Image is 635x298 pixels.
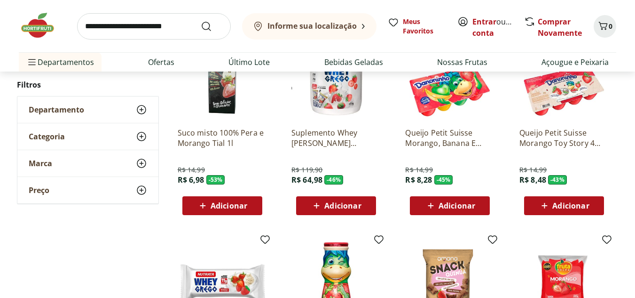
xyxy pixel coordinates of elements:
[17,97,158,123] button: Departamento
[291,31,381,120] img: Suplemento Whey Grego Morango Nutrata 450g
[439,202,475,209] span: Adicionar
[182,196,262,215] button: Adicionar
[17,123,158,150] button: Categoria
[296,196,376,215] button: Adicionar
[405,175,432,185] span: R$ 8,28
[403,17,446,36] span: Meus Favoritos
[211,202,247,209] span: Adicionar
[26,51,38,73] button: Menu
[178,165,205,175] span: R$ 14,99
[472,16,514,39] span: ou
[26,51,94,73] span: Departamentos
[242,13,376,40] button: Informe sua localização
[594,15,616,38] button: Carrinho
[434,175,453,185] span: - 45 %
[17,177,158,203] button: Preço
[410,196,490,215] button: Adicionar
[541,56,609,68] a: Açougue e Peixaria
[324,56,383,68] a: Bebidas Geladas
[472,16,496,27] a: Entrar
[405,165,432,175] span: R$ 14,99
[148,56,174,68] a: Ofertas
[472,16,524,38] a: Criar conta
[324,202,361,209] span: Adicionar
[519,175,546,185] span: R$ 8,48
[519,165,547,175] span: R$ 14,99
[178,128,267,148] a: Suco misto 100% Pera e Morango Tial 1l
[77,13,231,40] input: search
[291,128,381,148] a: Suplemento Whey [PERSON_NAME] Nutrata 450g
[178,31,267,120] img: Suco misto 100% Pera e Morango Tial 1l
[19,11,66,40] img: Hortifruti
[388,17,446,36] a: Meus Favoritos
[29,185,49,195] span: Preço
[524,196,604,215] button: Adicionar
[29,105,84,114] span: Departamento
[29,159,52,168] span: Marca
[29,132,65,141] span: Categoria
[291,165,322,175] span: R$ 119,90
[519,31,609,120] img: Queijo Petit Suisse Morango Toy Story 4 Danoninho Bandeja 320G 8 Unidades
[324,175,343,185] span: - 46 %
[201,21,223,32] button: Submit Search
[178,175,204,185] span: R$ 6,98
[405,128,494,148] a: Queijo Petit Suisse Morango, Banana E Maçã-Verde Toy Story 4 Danoninho Bandeja 320G 8 Unidades
[17,75,159,94] h2: Filtros
[291,175,322,185] span: R$ 64,98
[538,16,582,38] a: Comprar Novamente
[552,202,589,209] span: Adicionar
[228,56,270,68] a: Último Lote
[17,150,158,177] button: Marca
[548,175,567,185] span: - 43 %
[609,22,612,31] span: 0
[405,31,494,120] img: Queijo Petit Suisse Morango, Banana E Maçã-Verde Toy Story 4 Danoninho Bandeja 320G 8 Unidades
[437,56,487,68] a: Nossas Frutas
[206,175,225,185] span: - 53 %
[519,128,609,148] a: Queijo Petit Suisse Morango Toy Story 4 Danoninho Bandeja 320G 8 Unidades
[267,21,357,31] b: Informe sua localização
